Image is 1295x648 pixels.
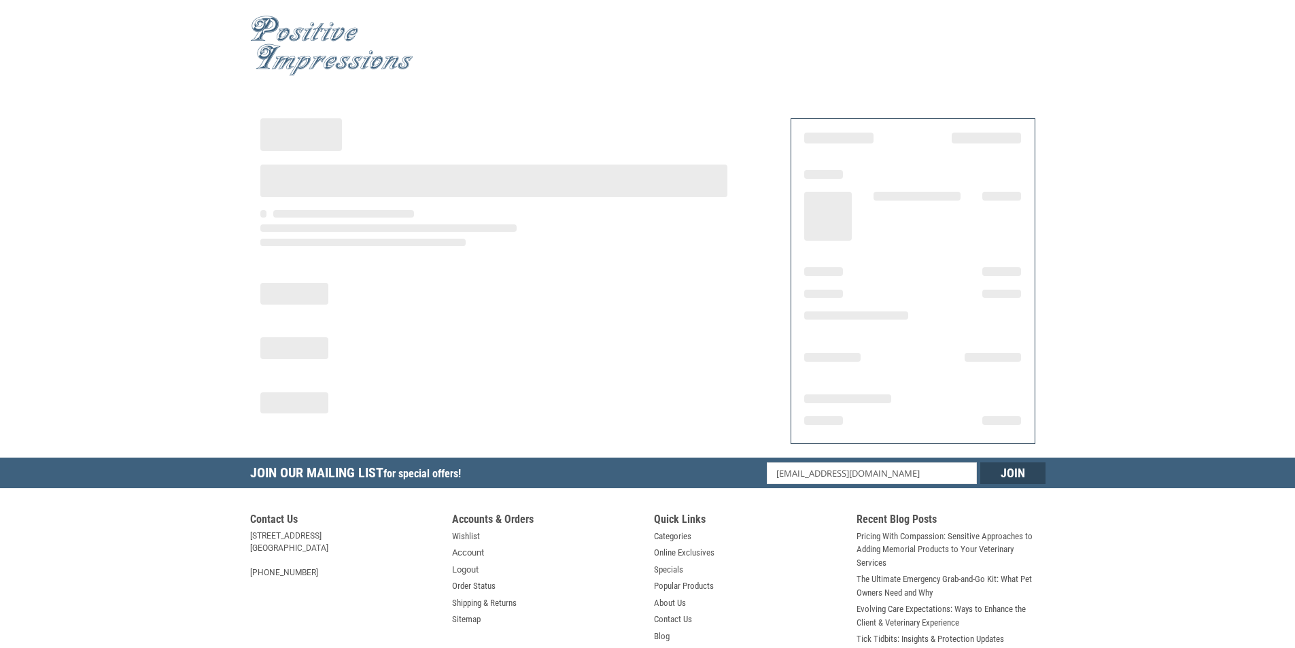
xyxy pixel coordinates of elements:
img: Positive Impressions [250,16,413,76]
a: About Us [654,596,686,610]
span: for special offers! [383,467,461,480]
h5: Recent Blog Posts [857,513,1046,530]
a: Tick Tidbits: Insights & Protection Updates [857,632,1004,646]
a: Sitemap [452,613,481,626]
a: Categories [654,530,691,543]
a: The Ultimate Emergency Grab-and-Go Kit: What Pet Owners Need and Why [857,573,1046,599]
address: [STREET_ADDRESS] [GEOGRAPHIC_DATA] [PHONE_NUMBER] [250,530,439,579]
h5: Accounts & Orders [452,513,641,530]
a: Logout [452,563,479,577]
a: Wishlist [452,530,480,543]
h5: Join Our Mailing List [250,458,468,492]
a: Account [452,546,484,560]
input: Join [980,462,1046,484]
a: Evolving Care Expectations: Ways to Enhance the Client & Veterinary Experience [857,602,1046,629]
a: Shipping & Returns [452,596,517,610]
a: Order Status [452,579,496,593]
a: Popular Products [654,579,714,593]
a: Contact Us [654,613,692,626]
a: Online Exclusives [654,546,714,560]
input: Email [767,462,977,484]
a: Blog [654,630,670,643]
h5: Contact Us [250,513,439,530]
h5: Quick Links [654,513,843,530]
a: Pricing With Compassion: Sensitive Approaches to Adding Memorial Products to Your Veterinary Serv... [857,530,1046,570]
a: Specials [654,563,683,577]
